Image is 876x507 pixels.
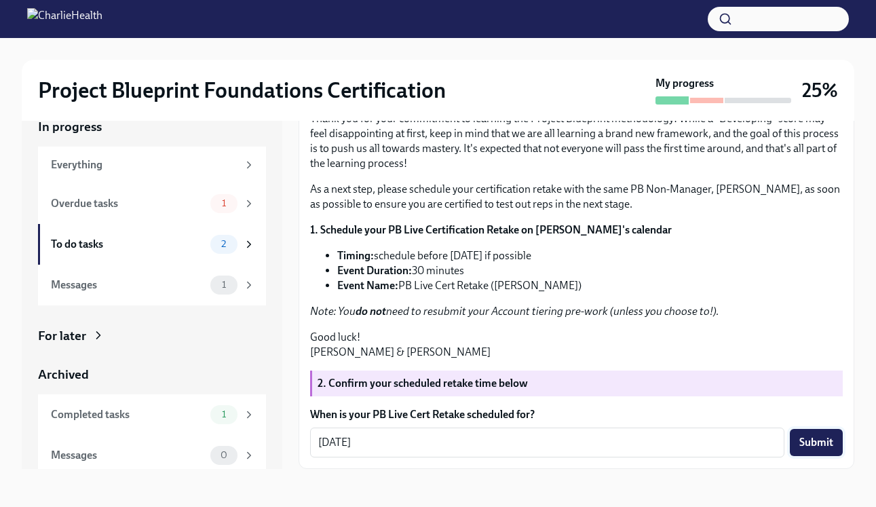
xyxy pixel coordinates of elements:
span: 0 [212,450,235,460]
strong: Timing: [337,249,374,262]
span: 1 [214,280,234,290]
li: schedule before [DATE] if possible [337,248,843,263]
a: To do tasks2 [38,224,266,265]
div: Messages [51,448,205,463]
a: Everything [38,147,266,183]
span: 1 [214,198,234,208]
span: 1 [214,409,234,419]
li: 30 minutes [337,263,843,278]
strong: Event Duration: [337,264,412,277]
p: As a next step, please schedule your certification retake with the same PB Non-Manager, [PERSON_N... [310,182,843,212]
em: Note: You need to resubmit your Account tiering pre-work (unless you choose to!). [310,305,719,318]
label: When is your PB Live Cert Retake scheduled for? [310,407,843,422]
a: For later [38,327,266,345]
h3: 25% [802,78,838,102]
strong: do not [356,305,386,318]
div: Overdue tasks [51,196,205,211]
div: Messages [51,278,205,293]
strong: Event Name: [337,279,398,292]
strong: 2. Confirm your scheduled retake time below [318,377,528,390]
div: To do tasks [51,237,205,252]
div: Everything [51,157,237,172]
a: Messages0 [38,435,266,476]
span: Submit [799,436,833,449]
img: CharlieHealth [27,8,102,30]
a: Completed tasks1 [38,394,266,435]
a: Messages1 [38,265,266,305]
p: Good luck! [PERSON_NAME] & [PERSON_NAME] [310,330,843,360]
a: Archived [38,366,266,383]
h2: Project Blueprint Foundations Certification [38,77,446,104]
a: Overdue tasks1 [38,183,266,224]
div: For later [38,327,86,345]
div: Completed tasks [51,407,205,422]
button: Submit [790,429,843,456]
span: 2 [213,239,234,249]
p: Thank you for your commitment to learning the Project Blueprint methodology! While a "Developing"... [310,111,843,171]
strong: 1. Schedule your PB Live Certification Retake on [PERSON_NAME]'s calendar [310,223,672,236]
strong: My progress [655,76,714,91]
a: In progress [38,118,266,136]
li: PB Live Cert Retake ([PERSON_NAME]) [337,278,843,293]
textarea: [DATE] [318,434,776,451]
